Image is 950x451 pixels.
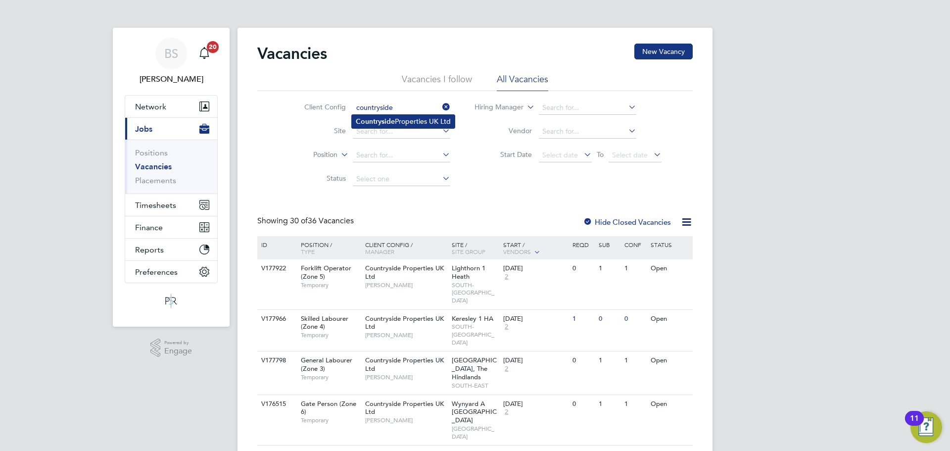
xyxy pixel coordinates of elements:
[290,216,308,226] span: 30 of
[301,264,351,281] span: Forklift Operator (Zone 5)
[583,217,671,227] label: Hide Closed Vacancies
[125,239,217,260] button: Reports
[539,125,636,139] input: Search for...
[353,125,450,139] input: Search for...
[452,382,499,390] span: SOUTH-EAST
[259,259,293,278] div: V177922
[259,236,293,253] div: ID
[289,126,346,135] label: Site
[353,149,450,162] input: Search for...
[113,28,230,327] nav: Main navigation
[501,236,570,261] div: Start /
[452,264,485,281] span: Lighthorn 1 Heath
[150,339,192,357] a: Powered byEngage
[622,395,648,413] div: 1
[539,101,636,115] input: Search for...
[135,223,163,232] span: Finance
[125,293,218,309] a: Go to home page
[365,314,444,331] span: Countryside Properties UK Ltd
[634,44,693,59] button: New Vacancy
[259,395,293,413] div: V176515
[622,236,648,253] div: Conf
[596,310,622,328] div: 0
[164,47,178,60] span: BS
[648,236,691,253] div: Status
[135,267,178,277] span: Preferences
[259,351,293,370] div: V177798
[570,395,596,413] div: 0
[452,400,497,425] span: Wynyard A [GEOGRAPHIC_DATA]
[622,310,648,328] div: 0
[257,44,327,63] h2: Vacancies
[503,315,568,323] div: [DATE]
[910,418,919,431] div: 11
[194,38,214,69] a: 20
[497,73,548,91] li: All Vacancies
[365,281,447,289] span: [PERSON_NAME]
[125,38,218,85] a: BS[PERSON_NAME]
[542,150,578,159] span: Select date
[356,117,395,126] b: Countryside
[452,281,499,304] span: SOUTH-[GEOGRAPHIC_DATA]
[648,259,691,278] div: Open
[365,248,394,255] span: Manager
[125,140,217,194] div: Jobs
[622,259,648,278] div: 1
[135,245,164,254] span: Reports
[622,351,648,370] div: 1
[353,172,450,186] input: Select one
[503,400,568,408] div: [DATE]
[363,236,449,260] div: Client Config /
[570,236,596,253] div: Reqd
[365,356,444,373] span: Countryside Properties UK Ltd
[135,162,172,171] a: Vacancies
[365,264,444,281] span: Countryside Properties UK Ltd
[452,425,499,440] span: [GEOGRAPHIC_DATA]
[164,339,192,347] span: Powered by
[301,416,360,424] span: Temporary
[402,73,472,91] li: Vacancies I follow
[452,314,493,323] span: Keresley 1 HA
[301,314,348,331] span: Skilled Labourer (Zone 4)
[164,347,192,355] span: Engage
[125,73,218,85] span: Beth Seddon
[301,331,360,339] span: Temporary
[352,115,455,128] li: Properties UK Ltd
[570,310,596,328] div: 1
[365,416,447,424] span: [PERSON_NAME]
[596,351,622,370] div: 1
[910,411,942,443] button: Open Resource Center, 11 new notifications
[596,259,622,278] div: 1
[503,323,510,331] span: 2
[135,176,176,185] a: Placements
[365,400,444,416] span: Countryside Properties UK Ltd
[125,118,217,140] button: Jobs
[452,248,485,255] span: Site Group
[452,356,497,381] span: [GEOGRAPHIC_DATA], The Hindlands
[596,395,622,413] div: 1
[503,264,568,273] div: [DATE]
[503,408,510,416] span: 2
[259,310,293,328] div: V177966
[135,148,168,157] a: Positions
[467,102,523,112] label: Hiring Manager
[301,281,360,289] span: Temporary
[301,400,356,416] span: Gate Person (Zone 6)
[365,373,447,381] span: [PERSON_NAME]
[503,248,531,255] span: Vendors
[353,101,450,115] input: Search for...
[503,356,568,365] div: [DATE]
[648,310,691,328] div: Open
[125,261,217,283] button: Preferences
[648,395,691,413] div: Open
[475,126,532,135] label: Vendor
[452,323,499,346] span: SOUTH-[GEOGRAPHIC_DATA]
[135,124,152,134] span: Jobs
[125,216,217,238] button: Finance
[135,102,166,111] span: Network
[207,41,219,53] span: 20
[162,293,180,309] img: psrsolutions-logo-retina.png
[135,200,176,210] span: Timesheets
[301,356,352,373] span: General Labourer (Zone 3)
[503,273,510,281] span: 2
